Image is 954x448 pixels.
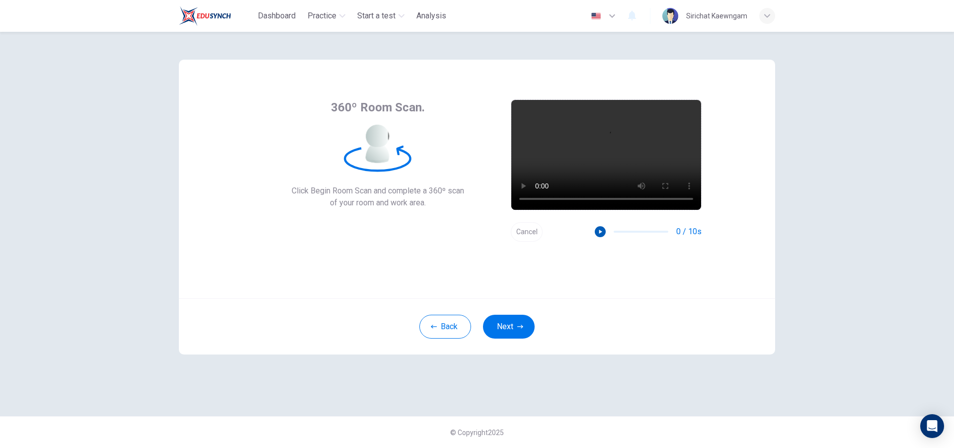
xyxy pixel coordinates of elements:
[357,10,396,22] span: Start a test
[331,99,425,115] span: 360º Room Scan.
[258,10,296,22] span: Dashboard
[416,10,446,22] span: Analysis
[419,315,471,339] button: Back
[292,197,464,209] span: of your room and work area.
[292,185,464,197] span: Click Begin Room Scan and complete a 360º scan
[590,12,602,20] img: en
[483,315,535,339] button: Next
[676,226,702,238] span: 0 / 10s
[179,6,254,26] a: Train Test logo
[179,6,231,26] img: Train Test logo
[353,7,408,25] button: Start a test
[920,414,944,438] div: Open Intercom Messenger
[686,10,747,22] div: Sirichat Kaewngam
[308,10,336,22] span: Practice
[662,8,678,24] img: Profile picture
[254,7,300,25] button: Dashboard
[412,7,450,25] button: Analysis
[450,429,504,437] span: © Copyright 2025
[304,7,349,25] button: Practice
[511,222,543,242] button: Cancel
